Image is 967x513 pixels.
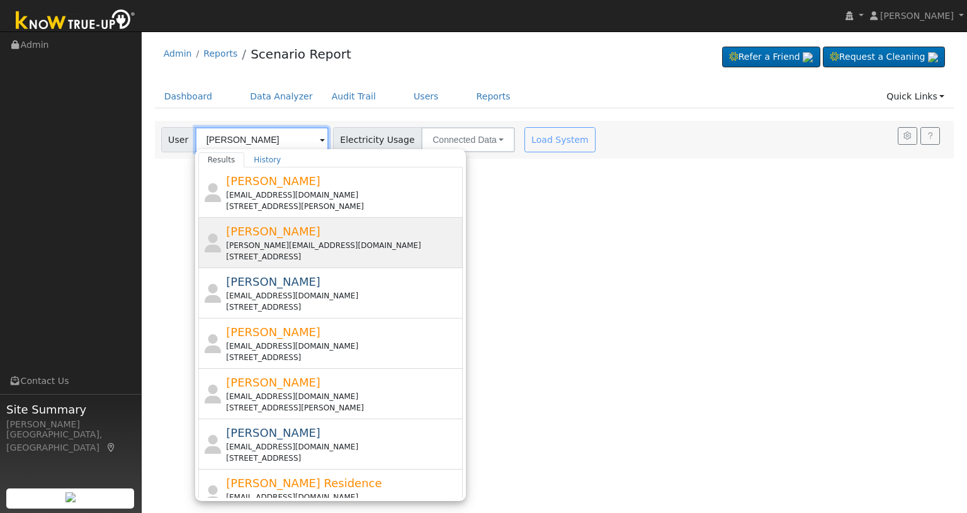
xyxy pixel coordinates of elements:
div: [PERSON_NAME][EMAIL_ADDRESS][DOMAIN_NAME] [226,240,460,251]
img: retrieve [803,52,813,62]
img: Know True-Up [9,7,142,35]
div: [STREET_ADDRESS] [226,453,460,464]
span: Site Summary [6,401,135,418]
img: retrieve [928,52,938,62]
span: [PERSON_NAME] [226,225,320,238]
div: [STREET_ADDRESS][PERSON_NAME] [226,201,460,212]
button: Settings [898,127,917,145]
div: [EMAIL_ADDRESS][DOMAIN_NAME] [226,441,460,453]
a: Data Analyzer [240,85,322,108]
div: [PERSON_NAME] [6,418,135,431]
span: [PERSON_NAME] [880,11,954,21]
span: [PERSON_NAME] [226,376,320,389]
a: History [244,152,290,167]
div: [STREET_ADDRESS] [226,302,460,313]
span: [PERSON_NAME] [226,275,320,288]
a: Map [106,443,117,453]
div: [EMAIL_ADDRESS][DOMAIN_NAME] [226,391,460,402]
span: [PERSON_NAME] Residence [226,476,382,490]
span: [PERSON_NAME] [226,426,320,439]
a: Reports [467,85,520,108]
a: Help Link [920,127,940,145]
span: Electricity Usage [333,127,422,152]
a: Admin [164,48,192,59]
a: Reports [203,48,237,59]
a: Audit Trail [322,85,385,108]
span: [PERSON_NAME] [226,174,320,188]
a: Dashboard [155,85,222,108]
a: Quick Links [877,85,954,108]
div: [STREET_ADDRESS][PERSON_NAME] [226,402,460,414]
span: User [161,127,196,152]
a: Scenario Report [251,47,351,62]
div: [STREET_ADDRESS] [226,251,460,262]
div: [STREET_ADDRESS] [226,352,460,363]
a: Users [404,85,448,108]
div: [EMAIL_ADDRESS][DOMAIN_NAME] [226,341,460,352]
div: [EMAIL_ADDRESS][DOMAIN_NAME] [226,290,460,302]
img: retrieve [65,492,76,502]
div: [EMAIL_ADDRESS][DOMAIN_NAME] [226,189,460,201]
a: Request a Cleaning [823,47,945,68]
button: Connected Data [421,127,515,152]
div: [GEOGRAPHIC_DATA], [GEOGRAPHIC_DATA] [6,428,135,454]
input: Select a User [195,127,329,152]
div: [EMAIL_ADDRESS][DOMAIN_NAME] [226,492,460,503]
span: [PERSON_NAME] [226,325,320,339]
a: Results [198,152,245,167]
a: Refer a Friend [722,47,820,68]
